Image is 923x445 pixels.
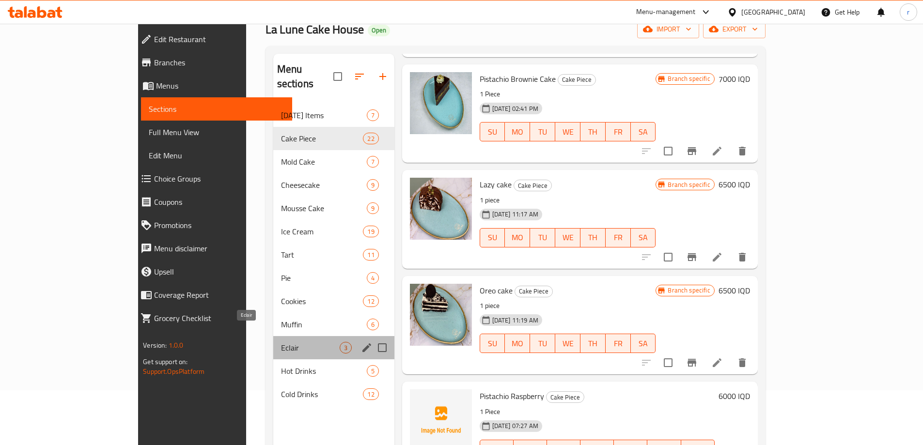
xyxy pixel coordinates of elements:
[281,179,367,191] span: Cheesecake
[610,125,627,139] span: FR
[505,228,530,247] button: MO
[741,7,805,17] div: [GEOGRAPHIC_DATA]
[658,353,678,373] span: Select to update
[711,145,723,157] a: Edit menu item
[534,230,551,245] span: TU
[367,179,379,191] div: items
[273,243,394,266] div: Tart11
[367,320,378,329] span: 6
[509,125,526,139] span: MO
[664,74,714,83] span: Branch specific
[480,194,656,206] p: 1 piece
[509,230,526,245] span: MO
[348,65,371,88] span: Sort sections
[367,156,379,168] div: items
[480,300,656,312] p: 1 piece
[719,389,750,403] h6: 6000 IQD
[484,125,501,139] span: SU
[273,290,394,313] div: Cookies12
[606,228,631,247] button: FR
[488,316,542,325] span: [DATE] 11:19 AM
[658,247,678,267] span: Select to update
[273,220,394,243] div: Ice Cream19
[731,351,754,374] button: delete
[731,246,754,269] button: delete
[580,122,606,141] button: TH
[273,336,394,359] div: Eclair3edit
[281,365,367,377] div: Hot Drinks
[363,133,378,144] div: items
[154,312,284,324] span: Grocery Checklist
[584,337,602,351] span: TH
[368,25,390,36] div: Open
[530,334,555,353] button: TU
[484,230,501,245] span: SU
[367,157,378,167] span: 7
[281,342,340,353] span: Eclair
[505,122,530,141] button: MO
[680,351,704,374] button: Branch-specific-item
[363,390,378,399] span: 12
[363,250,378,260] span: 11
[281,249,363,261] span: Tart
[133,74,292,97] a: Menus
[281,295,363,307] span: Cookies
[281,272,367,284] span: Pie
[480,177,512,192] span: Lazy cake
[281,319,367,330] span: Muffin
[580,228,606,247] button: TH
[480,72,556,86] span: Pistachio Brownie Cake
[534,125,551,139] span: TU
[719,72,750,86] h6: 7000 IQD
[273,359,394,383] div: Hot Drinks5
[154,289,284,301] span: Coverage Report
[719,178,750,191] h6: 6500 IQD
[610,337,627,351] span: FR
[273,266,394,290] div: Pie4
[907,7,909,17] span: r
[509,337,526,351] span: MO
[281,156,367,168] div: Mold Cake
[273,313,394,336] div: Muffin6
[371,65,394,88] button: Add section
[631,122,656,141] button: SA
[410,284,472,346] img: Oreo cake
[530,122,555,141] button: TU
[273,104,394,127] div: [DATE] Items7
[360,340,374,355] button: edit
[154,33,284,45] span: Edit Restaurant
[133,214,292,237] a: Promotions
[169,339,184,352] span: 1.0.0
[645,23,691,35] span: import
[340,343,351,353] span: 3
[480,406,715,418] p: 1 Piece
[488,104,542,113] span: [DATE] 02:41 PM
[154,266,284,277] span: Upsell
[631,228,656,247] button: SA
[277,62,333,91] h2: Menu sections
[547,392,584,403] span: Cake Piece
[363,297,378,306] span: 12
[149,150,284,161] span: Edit Menu
[367,111,378,120] span: 7
[480,334,505,353] button: SU
[149,103,284,115] span: Sections
[281,202,367,214] span: Mousse Cake
[580,334,606,353] button: TH
[558,74,595,85] span: Cake Piece
[143,355,188,368] span: Get support on:
[484,337,501,351] span: SU
[584,230,602,245] span: TH
[636,6,696,18] div: Menu-management
[410,178,472,240] img: Lazy cake
[711,23,758,35] span: export
[610,230,627,245] span: FR
[559,337,577,351] span: WE
[133,260,292,283] a: Upsell
[133,190,292,214] a: Coupons
[480,389,544,403] span: Pistachio Raspberry
[558,74,596,86] div: Cake Piece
